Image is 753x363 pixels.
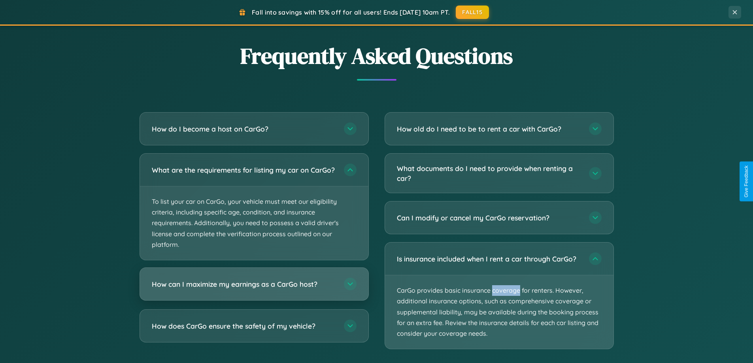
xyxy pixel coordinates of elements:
h3: How does CarGo ensure the safety of my vehicle? [152,321,336,331]
button: FALL15 [456,6,489,19]
h3: How old do I need to be to rent a car with CarGo? [397,124,581,134]
p: CarGo provides basic insurance coverage for renters. However, additional insurance options, such ... [385,275,613,349]
h3: How can I maximize my earnings as a CarGo host? [152,279,336,289]
h3: What documents do I need to provide when renting a car? [397,164,581,183]
span: Fall into savings with 15% off for all users! Ends [DATE] 10am PT. [252,8,450,16]
h2: Frequently Asked Questions [140,41,614,71]
h3: How do I become a host on CarGo? [152,124,336,134]
div: Give Feedback [744,166,749,197]
p: To list your car on CarGo, your vehicle must meet our eligibility criteria, including specific ag... [140,186,368,260]
h3: What are the requirements for listing my car on CarGo? [152,165,336,175]
h3: Can I modify or cancel my CarGo reservation? [397,213,581,223]
h3: Is insurance included when I rent a car through CarGo? [397,254,581,264]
